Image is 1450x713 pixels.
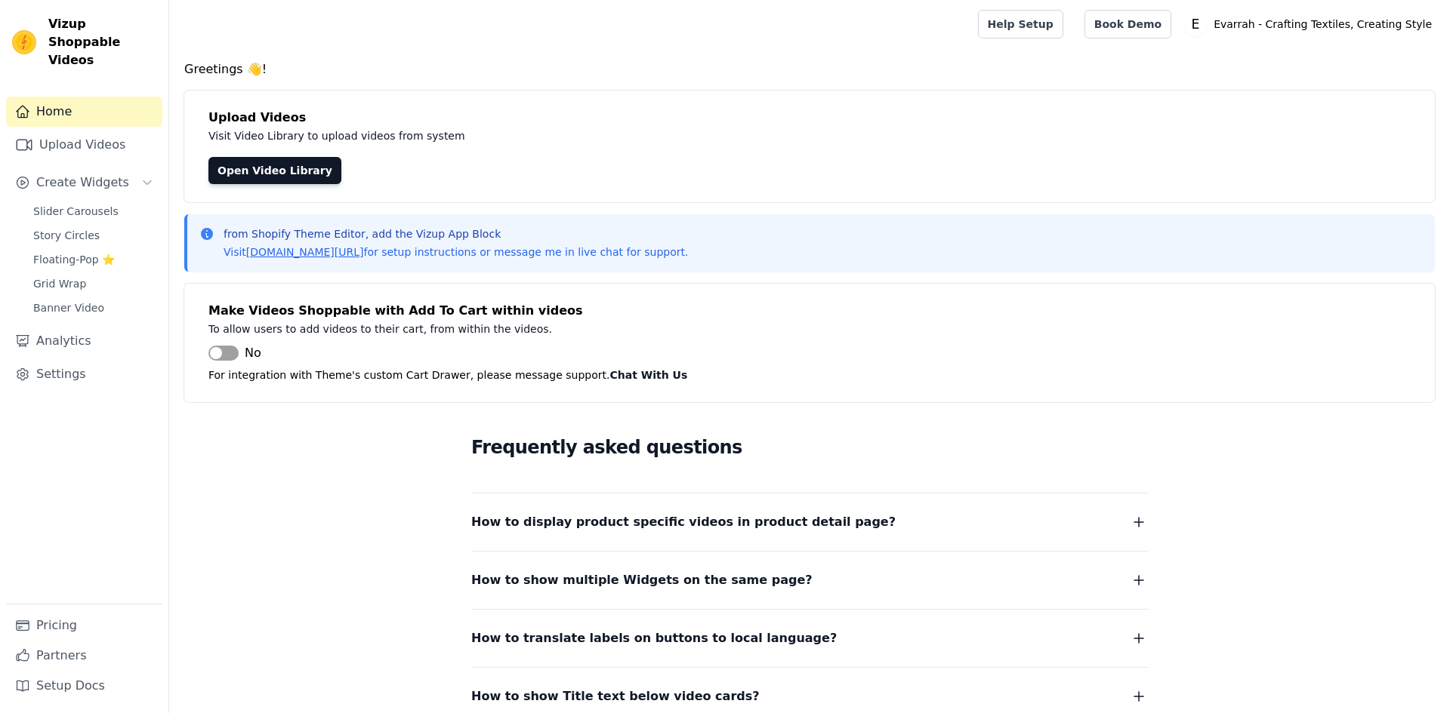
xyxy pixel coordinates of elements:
[24,297,162,318] a: Banner Video
[471,686,760,707] span: How to show Title text below video cards?
[48,15,156,69] span: Vizup Shoppable Videos
[24,201,162,222] a: Slider Carousels
[33,252,115,267] span: Floating-Pop ⭐
[6,359,162,389] a: Settings
[6,326,162,356] a: Analytics
[33,228,100,243] span: Story Circles
[6,610,162,641] a: Pricing
[208,109,1411,127] h4: Upload Videos
[1208,11,1438,38] p: Evarrah - Crafting Textiles, Creating Style
[12,30,36,54] img: Vizup
[208,157,341,184] a: Open Video Library
[208,302,1411,320] h4: Make Videos Shoppable with Add To Cart within videos
[6,671,162,701] a: Setup Docs
[6,130,162,160] a: Upload Videos
[6,167,162,198] button: Create Widgets
[471,512,896,533] span: How to display product specific videos in product detail page?
[208,127,885,145] p: Visit Video Library to upload videos from system
[24,225,162,246] a: Story Circles
[471,570,813,591] span: How to show multiple Widgets on the same page?
[471,686,1148,707] button: How to show Title text below video cards?
[224,244,688,260] p: Visit for setup instructions or message me in live chat for support.
[610,366,688,384] button: Chat With Us
[33,300,104,315] span: Banner Video
[471,512,1148,533] button: How to display product specific videos in product detail page?
[471,570,1148,591] button: How to show multiple Widgets on the same page?
[224,226,688,241] p: from Shopify Theme Editor, add the Vizup App Block
[978,10,1063,38] a: Help Setup
[245,344,261,362] span: No
[33,204,119,219] span: Slider Carousels
[6,97,162,127] a: Home
[1084,10,1171,38] a: Book Demo
[1183,11,1438,38] button: E Evarrah - Crafting Textiles, Creating Style
[24,273,162,294] a: Grid Wrap
[24,249,162,270] a: Floating-Pop ⭐
[246,246,364,258] a: [DOMAIN_NAME][URL]
[184,60,1435,78] h4: Greetings 👋!
[33,276,86,291] span: Grid Wrap
[36,174,129,192] span: Create Widgets
[208,344,261,362] button: No
[471,628,1148,649] button: How to translate labels on buttons to local language?
[208,320,885,338] p: To allow users to add videos to their cart, from within the videos.
[6,641,162,671] a: Partners
[471,432,1148,463] h2: Frequently asked questions
[1192,17,1200,32] text: E
[471,628,837,649] span: How to translate labels on buttons to local language?
[208,366,1411,384] p: For integration with Theme's custom Cart Drawer, please message support.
